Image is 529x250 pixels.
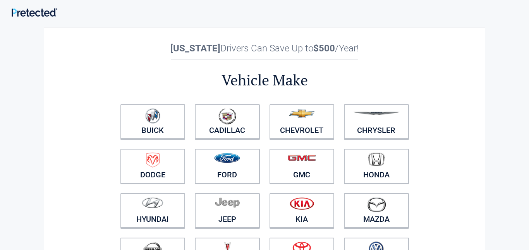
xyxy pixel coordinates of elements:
img: hyundai [142,197,163,208]
h2: Drivers Can Save Up to /Year [115,43,414,54]
a: Jeep [195,193,260,228]
a: Dodge [120,149,185,184]
a: Honda [344,149,409,184]
a: Hyundai [120,193,185,228]
img: Main Logo [12,8,57,16]
a: GMC [270,149,335,184]
img: dodge [146,153,160,168]
img: ford [214,153,240,163]
img: gmc [288,155,316,161]
img: chevrolet [289,109,315,118]
img: cadillac [218,108,236,124]
img: kia [290,197,314,210]
b: [US_STATE] [170,43,220,54]
a: Ford [195,149,260,184]
b: $500 [313,43,335,54]
img: honda [368,153,385,166]
img: mazda [367,197,386,212]
img: chrysler [353,112,400,115]
a: Chevrolet [270,104,335,139]
a: Mazda [344,193,409,228]
img: buick [145,108,160,124]
h2: Vehicle Make [115,70,414,90]
img: jeep [215,197,240,208]
a: Cadillac [195,104,260,139]
a: Kia [270,193,335,228]
a: Buick [120,104,185,139]
a: Chrysler [344,104,409,139]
